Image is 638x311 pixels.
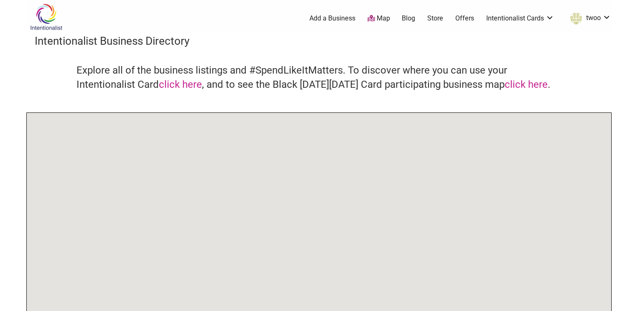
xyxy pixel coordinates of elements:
h3: Intentionalist Business Directory [35,33,603,48]
h4: Explore all of the business listings and #SpendLikeItMatters. To discover where you can use your ... [77,64,561,92]
a: twoo [566,11,611,26]
a: Offers [455,14,474,23]
a: Add a Business [309,14,355,23]
a: click here [505,79,548,90]
a: Intentionalist Cards [486,14,554,23]
a: click here [159,79,202,90]
a: Blog [402,14,415,23]
img: Intentionalist [26,3,66,31]
a: Store [427,14,443,23]
a: Map [367,14,390,23]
